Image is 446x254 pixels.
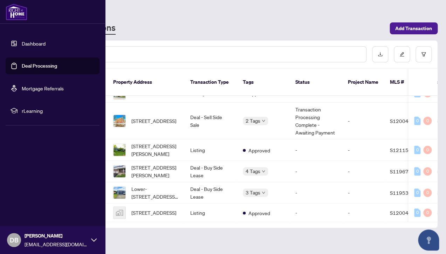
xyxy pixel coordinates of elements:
span: S11967494 [390,168,418,174]
td: - [342,182,384,204]
span: edit [399,52,404,57]
div: 0 [414,146,420,154]
span: DB [10,235,19,245]
img: thumbnail-img [114,187,125,199]
a: Deal Processing [22,63,57,69]
img: logo [6,4,27,20]
div: 0 [423,188,432,197]
span: [STREET_ADDRESS] [131,117,176,125]
span: [STREET_ADDRESS][PERSON_NAME] [131,142,179,158]
td: Deal - Sell Side Sale [185,103,237,139]
td: - [290,204,342,222]
span: down [262,170,265,173]
span: S11953066 [390,190,418,196]
div: 0 [414,208,420,217]
td: - [342,139,384,161]
img: thumbnail-img [114,207,125,219]
span: [PERSON_NAME] [25,232,88,240]
span: [EMAIL_ADDRESS][DOMAIN_NAME] [25,240,88,248]
div: 0 [423,146,432,154]
span: Approved [248,209,270,217]
th: MLS # [384,69,426,96]
button: edit [394,46,410,62]
td: Listing [185,139,237,161]
img: thumbnail-img [114,165,125,177]
div: 0 [423,208,432,217]
div: 0 [423,117,432,125]
td: - [290,182,342,204]
td: - [342,103,384,139]
button: filter [416,46,432,62]
span: rLearning [22,107,95,115]
button: Add Transaction [390,22,438,34]
span: filter [421,52,426,57]
span: [STREET_ADDRESS] [131,209,176,217]
td: - [342,204,384,222]
th: Project Name [342,69,384,96]
span: down [262,119,265,123]
td: Transaction Processing Complete - Awaiting Payment [290,103,342,139]
span: [STREET_ADDRESS][PERSON_NAME] [131,164,179,179]
img: thumbnail-img [114,115,125,127]
span: S12115426 [390,147,418,153]
span: Add Transaction [395,23,432,34]
span: S12004048 [390,210,418,216]
th: Tags [237,69,290,96]
td: - [290,139,342,161]
span: S12004048 [390,118,418,124]
td: Listing [185,204,237,222]
td: Deal - Buy Side Lease [185,182,237,204]
div: 0 [423,167,432,176]
th: Transaction Type [185,69,237,96]
a: Dashboard [22,40,46,47]
td: - [290,161,342,182]
button: Open asap [418,229,439,250]
span: Approved [248,146,270,154]
span: 2 Tags [246,117,260,125]
span: 3 Tags [246,188,260,197]
span: download [378,52,383,57]
div: 0 [414,117,420,125]
span: Lower-[STREET_ADDRESS][PERSON_NAME] [131,185,179,200]
div: 0 [414,167,420,176]
img: thumbnail-img [114,144,125,156]
th: Status [290,69,342,96]
td: - [342,161,384,182]
div: 0 [414,188,420,197]
a: Mortgage Referrals [22,85,64,91]
span: down [262,191,265,194]
button: download [372,46,388,62]
span: 4 Tags [246,167,260,175]
th: Property Address [108,69,185,96]
td: Deal - Buy Side Lease [185,161,237,182]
